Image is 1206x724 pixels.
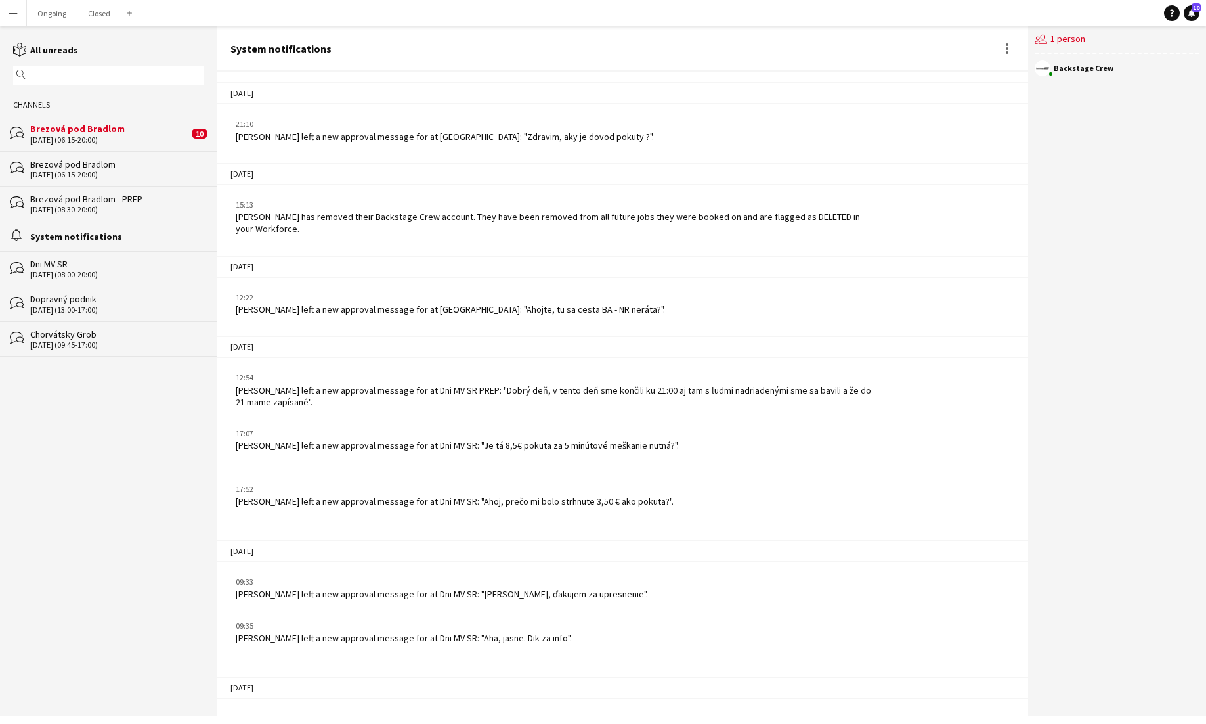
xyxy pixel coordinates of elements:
[217,163,1028,185] div: [DATE]
[30,258,204,270] div: Dni MV SR
[236,428,679,440] div: 17:07
[30,123,188,135] div: Brezová pod Bradlom
[30,158,204,170] div: Brezová pod Bradlom
[236,440,679,451] div: [PERSON_NAME] left a new approval message for at Dni MV SR: "Je tá 8,5€ pokuta za 5 minútové mešk...
[236,118,654,130] div: 21:10
[77,1,121,26] button: Closed
[1035,26,1199,54] div: 1 person
[30,305,204,315] div: [DATE] (13:00-17:00)
[30,270,204,279] div: [DATE] (08:00-20:00)
[236,131,654,143] div: [PERSON_NAME] left a new approval message for at [GEOGRAPHIC_DATA]: "Zdravim, aky je dovod pokuty...
[30,328,204,340] div: Chorvátsky Grob
[230,43,332,55] div: System notifications
[236,588,648,600] div: [PERSON_NAME] left a new approval message for at Dni MV SR: "[PERSON_NAME], ďakujem za upresnenie".
[217,256,1028,278] div: [DATE]
[30,293,204,305] div: Dopravný podnik
[236,576,648,588] div: 09:33
[236,484,674,495] div: 17:52
[236,292,665,304] div: 12:22
[192,129,207,139] span: 10
[30,193,204,205] div: Brezová pod Bradlom - PREP
[236,495,674,507] div: [PERSON_NAME] left a new approval message for at Dni MV SR: "Ahoj, prečo mi bolo strhnute 3,50 € ...
[236,620,572,632] div: 09:35
[1192,3,1201,12] span: 10
[30,135,188,145] div: [DATE] (06:15-20:00)
[236,211,879,235] div: [PERSON_NAME] has removed their Backstage Crew account. They have been removed from all future jo...
[236,632,572,644] div: [PERSON_NAME] left a new approval message for at Dni MV SR: "Aha, jasne. Dik za info".
[217,336,1028,358] div: [DATE]
[13,44,78,56] a: All unreads
[30,170,204,179] div: [DATE] (06:15-20:00)
[236,304,665,315] div: [PERSON_NAME] left a new approval message for at [GEOGRAPHIC_DATA]: "Ahojte, tu sa cesta BA - NR ...
[236,384,879,408] div: [PERSON_NAME] left a new approval message for at Dni MV SR PREP: "Dobrý deň, v tento deň sme konč...
[1184,5,1199,21] a: 10
[1054,64,1113,72] div: Backstage Crew
[236,199,879,211] div: 15:13
[30,231,204,242] div: System notifications
[30,205,204,214] div: [DATE] (08:30-20:00)
[217,677,1028,699] div: [DATE]
[30,340,204,350] div: [DATE] (09:45-17:00)
[217,540,1028,562] div: [DATE]
[27,1,77,26] button: Ongoing
[217,82,1028,104] div: [DATE]
[236,372,879,384] div: 12:54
